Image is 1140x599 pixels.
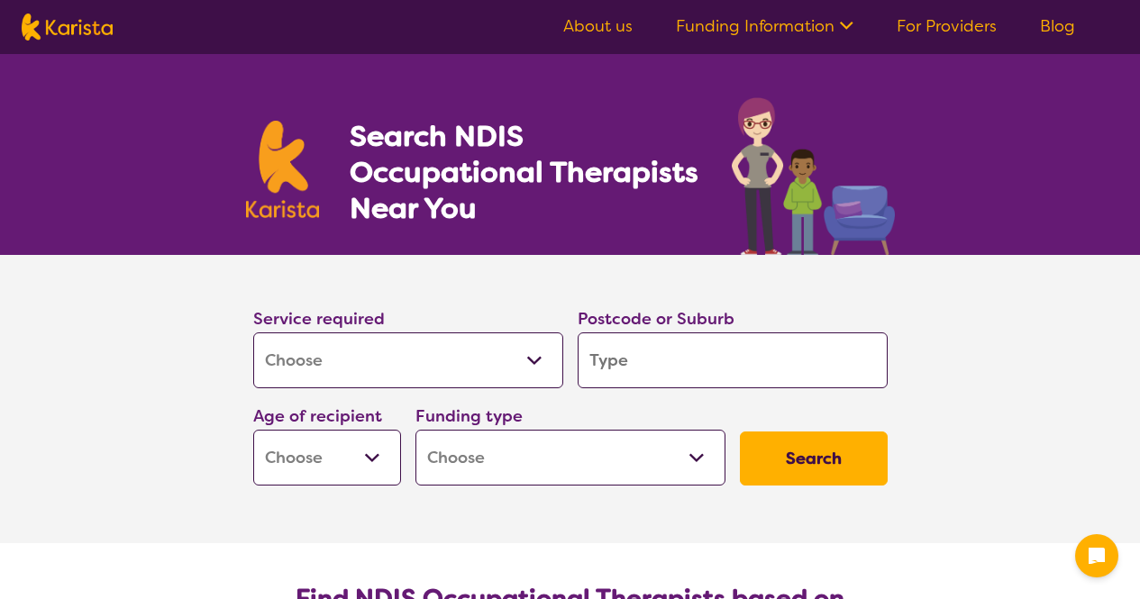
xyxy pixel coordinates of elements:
[740,431,888,486] button: Search
[415,405,523,427] label: Funding type
[246,121,320,218] img: Karista logo
[22,14,113,41] img: Karista logo
[350,118,700,226] h1: Search NDIS Occupational Therapists Near You
[253,308,385,330] label: Service required
[578,308,734,330] label: Postcode or Suburb
[676,15,853,37] a: Funding Information
[253,405,382,427] label: Age of recipient
[732,97,895,255] img: occupational-therapy
[1040,15,1075,37] a: Blog
[563,15,633,37] a: About us
[897,15,997,37] a: For Providers
[578,332,888,388] input: Type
